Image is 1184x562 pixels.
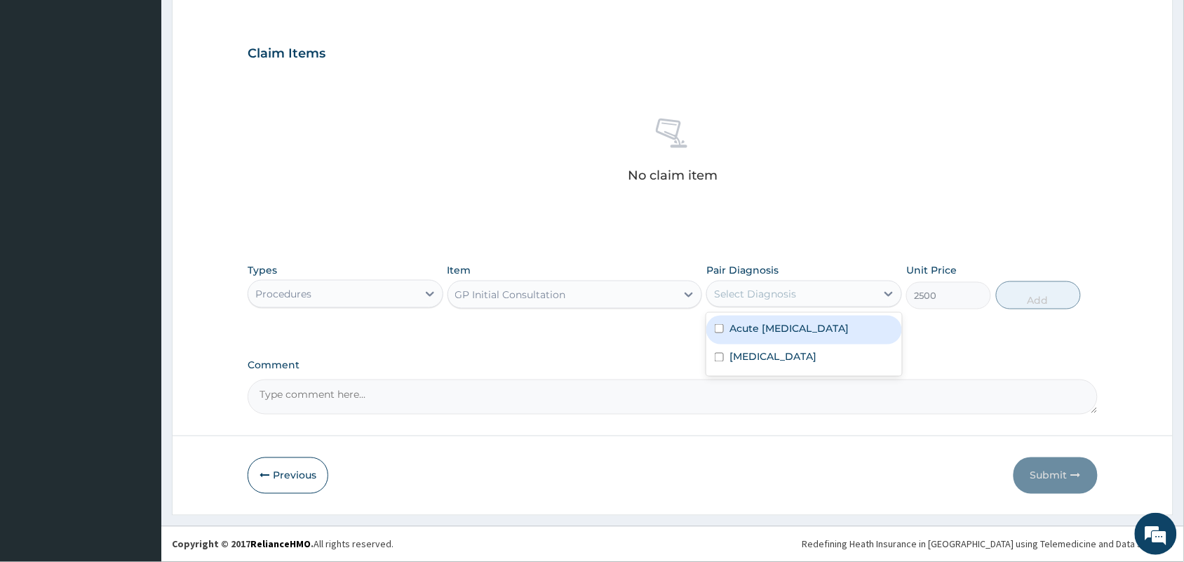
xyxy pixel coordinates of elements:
[706,263,779,277] label: Pair Diagnosis
[248,457,328,494] button: Previous
[996,281,1081,309] button: Add
[802,537,1173,551] div: Redefining Heath Insurance in [GEOGRAPHIC_DATA] using Telemedicine and Data Science!
[455,288,566,302] div: GP Initial Consultation
[250,538,311,551] a: RelianceHMO
[248,265,277,276] label: Types
[1014,457,1098,494] button: Submit
[7,383,267,432] textarea: Type your message and hit 'Enter'
[714,287,796,301] div: Select Diagnosis
[729,321,849,335] label: Acute [MEDICAL_DATA]
[248,360,1098,372] label: Comment
[172,538,314,551] strong: Copyright © 2017 .
[729,350,816,364] label: [MEDICAL_DATA]
[448,263,471,277] label: Item
[255,287,311,301] div: Procedures
[26,70,57,105] img: d_794563401_company_1708531726252_794563401
[161,526,1184,562] footer: All rights reserved.
[628,168,718,182] p: No claim item
[248,46,325,62] h3: Claim Items
[81,177,194,319] span: We're online!
[73,79,236,97] div: Chat with us now
[906,263,957,277] label: Unit Price
[230,7,264,41] div: Minimize live chat window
